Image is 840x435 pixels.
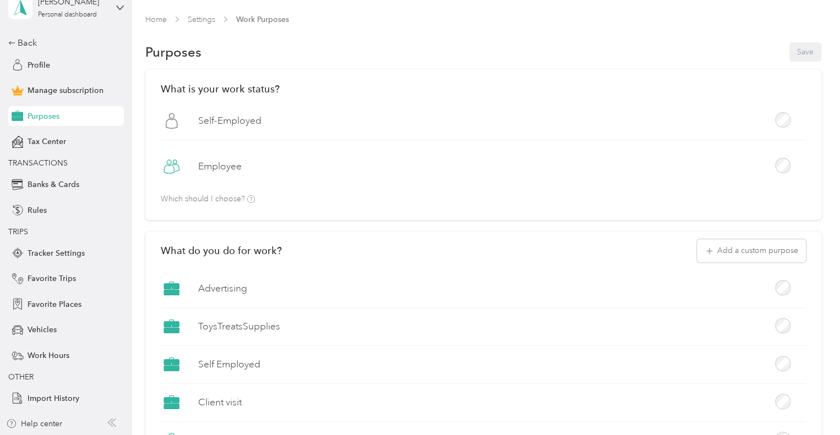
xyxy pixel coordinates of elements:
[8,227,28,236] span: TRIPS
[28,59,50,71] span: Profile
[198,282,247,295] label: Advertising
[28,299,81,310] span: Favorite Places
[198,320,280,333] label: ToysTreatsSupplies
[28,85,103,96] span: Manage subscription
[198,114,261,128] label: Self-Employed
[778,373,840,435] iframe: Everlance-gr Chat Button Frame
[28,247,85,259] span: Tracker Settings
[6,418,62,430] button: Help center
[28,179,79,190] span: Banks & Cards
[28,393,79,404] span: Import History
[8,158,68,168] span: TRANSACTIONS
[28,205,47,216] span: Rules
[198,159,242,173] label: Employee
[198,395,242,409] label: Client visit
[188,15,215,24] a: Settings
[198,357,260,371] label: Self Employed
[8,372,34,382] span: OTHER
[28,324,57,335] span: Vehicles
[28,350,69,361] span: Work Hours
[161,83,806,95] h2: What is your work status?
[28,273,76,284] span: Favorite Trips
[38,12,97,18] div: Personal dashboard
[161,195,255,203] p: Which should I choose?
[145,46,201,58] h1: Purposes
[28,111,59,122] span: Purposes
[161,245,282,256] h2: What do you do for work?
[145,15,167,24] a: Home
[8,36,118,49] div: Back
[28,136,66,147] span: Tax Center
[697,239,806,262] button: Add a custom purpose
[236,14,289,25] span: Work Purposes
